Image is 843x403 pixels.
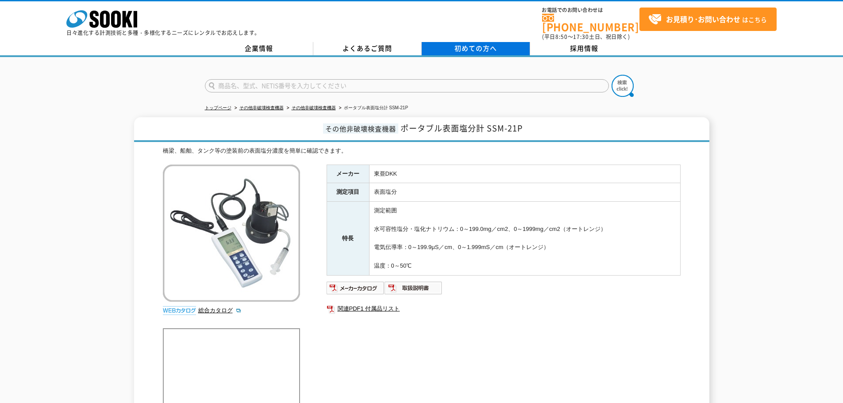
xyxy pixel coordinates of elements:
[612,75,634,97] img: btn_search.png
[542,14,639,32] a: [PHONE_NUMBER]
[323,123,398,134] span: その他非破壊検査機器
[327,287,385,293] a: メーカーカタログ
[327,202,369,276] th: 特長
[573,33,589,41] span: 17:30
[163,165,300,302] img: ポータブル表面塩分計 SSM-21P
[198,307,242,314] a: 総合カタログ
[337,104,408,113] li: ポータブル表面塩分計 SSM-21P
[327,165,369,183] th: メーカー
[369,202,680,276] td: 測定範囲 水可容性塩分・塩化ナトリウム：0～199.0mg／cm2、0～1999mg／cm2（オートレンジ） 電気伝導率：0～199.9μS／cm、0～1.999mS／cm（オートレンジ） 温度...
[239,105,284,110] a: その他非破壊検査機器
[555,33,568,41] span: 8:50
[292,105,336,110] a: その他非破壊検査機器
[205,42,313,55] a: 企業情報
[205,105,231,110] a: トップページ
[163,306,196,315] img: webカタログ
[313,42,422,55] a: よくあるご質問
[648,13,767,26] span: はこちら
[639,8,777,31] a: お見積り･お問い合わせはこちら
[385,281,443,295] img: 取扱説明書
[369,183,680,202] td: 表面塩分
[385,287,443,293] a: 取扱説明書
[666,14,740,24] strong: お見積り･お問い合わせ
[454,43,497,53] span: 初めての方へ
[205,79,609,92] input: 商品名、型式、NETIS番号を入力してください
[400,122,523,134] span: ポータブル表面塩分計 SSM-21P
[369,165,680,183] td: 東亜DKK
[542,33,630,41] span: (平日 ～ 土日、祝日除く)
[530,42,639,55] a: 採用情報
[163,146,681,156] div: 橋梁、船舶、タンク等の塗装前の表面塩分濃度を簡単に確認できます。
[66,30,260,35] p: 日々進化する計測技術と多種・多様化するニーズにレンタルでお応えします。
[327,303,681,315] a: 関連PDF1 付属品リスト
[327,183,369,202] th: 測定項目
[542,8,639,13] span: お電話でのお問い合わせは
[422,42,530,55] a: 初めての方へ
[327,281,385,295] img: メーカーカタログ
